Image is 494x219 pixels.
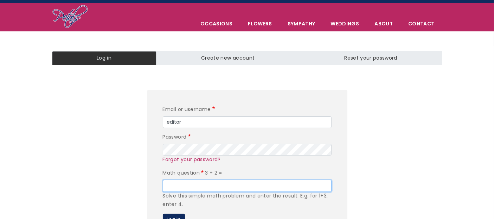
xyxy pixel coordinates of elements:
[163,192,332,209] div: Solve this simple math problem and enter the result. E.g. for 1+3, enter 4.
[156,51,300,65] a: Create new account
[401,16,442,31] a: Contact
[280,16,323,31] a: Sympathy
[300,51,442,65] a: Reset your password
[52,51,156,65] a: Log in
[240,16,279,31] a: Flowers
[52,5,88,29] img: Home
[163,133,192,141] label: Password
[163,169,332,208] div: 3 + 2 =
[193,16,240,31] span: Occasions
[367,16,400,31] a: About
[163,105,216,114] label: Email or username
[163,169,205,177] label: Math question
[163,156,221,163] a: Forgot your password?
[47,51,448,65] nav: Tabs
[323,16,366,31] span: Weddings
